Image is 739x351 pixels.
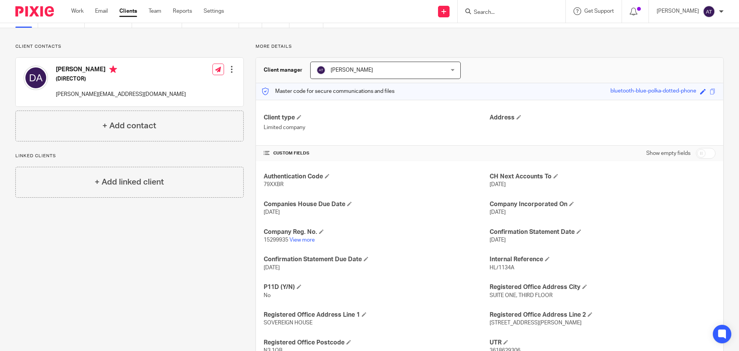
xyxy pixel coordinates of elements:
[149,7,161,15] a: Team
[109,65,117,73] i: Primary
[264,200,490,208] h4: Companies House Due Date
[264,228,490,236] h4: Company Reg. No.
[610,87,696,96] div: bluetooth-blue-polka-dotted-phone
[256,44,724,50] p: More details
[316,65,326,75] img: svg%3E
[490,283,716,291] h4: Registered Office Address City
[264,283,490,291] h4: P11D (Y/N)
[473,9,542,16] input: Search
[490,237,506,243] span: [DATE]
[264,150,490,156] h4: CUSTOM FIELDS
[204,7,224,15] a: Settings
[490,210,506,215] span: [DATE]
[15,6,54,17] img: Pixie
[490,228,716,236] h4: Confirmation Statement Date
[264,311,490,319] h4: Registered Office Address Line 1
[264,182,284,187] span: 79XXBR
[490,293,553,298] span: SUITE ONE, THIRD FLOOR
[102,120,156,132] h4: + Add contact
[289,237,315,243] a: View more
[264,320,313,326] span: SOVEREIGN HOUSE
[490,265,514,270] span: HL/1134A
[264,66,303,74] h3: Client manager
[490,114,716,122] h4: Address
[15,153,244,159] p: Linked clients
[15,44,244,50] p: Client contacts
[703,5,715,18] img: svg%3E
[657,7,699,15] p: [PERSON_NAME]
[119,7,137,15] a: Clients
[264,293,271,298] span: No
[331,67,373,73] span: [PERSON_NAME]
[490,182,506,187] span: [DATE]
[95,7,108,15] a: Email
[95,176,164,188] h4: + Add linked client
[264,255,490,264] h4: Confirmation Statement Due Date
[490,311,716,319] h4: Registered Office Address Line 2
[490,200,716,208] h4: Company Incorporated On
[173,7,192,15] a: Reports
[490,339,716,347] h4: UTR
[264,265,280,270] span: [DATE]
[56,65,186,75] h4: [PERSON_NAME]
[264,210,280,215] span: [DATE]
[264,339,490,347] h4: Registered Office Postcode
[23,65,48,90] img: svg%3E
[490,173,716,181] h4: CH Next Accounts To
[264,173,490,181] h4: Authentication Code
[262,87,395,95] p: Master code for secure communications and files
[584,8,614,14] span: Get Support
[490,320,582,326] span: [STREET_ADDRESS][PERSON_NAME]
[264,114,490,122] h4: Client type
[264,237,288,243] span: 15299935
[490,255,716,264] h4: Internal Reference
[56,91,186,98] p: [PERSON_NAME][EMAIL_ADDRESS][DOMAIN_NAME]
[71,7,84,15] a: Work
[646,149,691,157] label: Show empty fields
[56,75,186,83] h5: (DIRECTOR)
[264,124,490,131] p: Limited company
